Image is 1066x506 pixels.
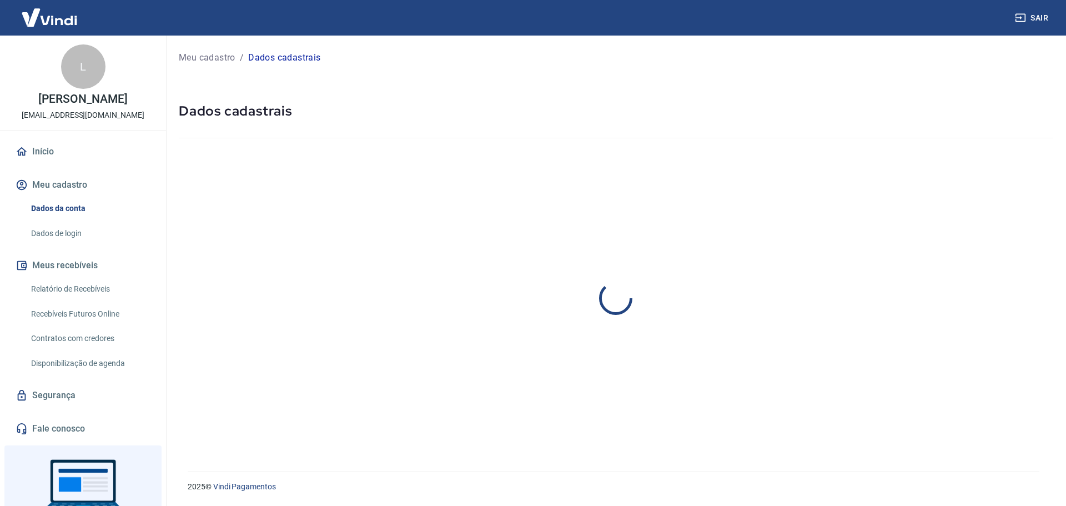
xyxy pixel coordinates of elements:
[27,197,153,220] a: Dados da conta
[240,51,244,64] p: /
[213,482,276,491] a: Vindi Pagamentos
[27,327,153,350] a: Contratos com credores
[27,278,153,300] a: Relatório de Recebíveis
[38,93,127,105] p: [PERSON_NAME]
[27,352,153,375] a: Disponibilização de agenda
[27,303,153,325] a: Recebíveis Futuros Online
[13,253,153,278] button: Meus recebíveis
[27,222,153,245] a: Dados de login
[61,44,105,89] div: L
[179,102,1053,120] h5: Dados cadastrais
[13,1,86,34] img: Vindi
[13,139,153,164] a: Início
[188,481,1039,493] p: 2025 ©
[13,173,153,197] button: Meu cadastro
[22,109,144,121] p: [EMAIL_ADDRESS][DOMAIN_NAME]
[248,51,320,64] p: Dados cadastrais
[13,417,153,441] a: Fale conosco
[179,51,235,64] a: Meu cadastro
[1013,8,1053,28] button: Sair
[13,383,153,408] a: Segurança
